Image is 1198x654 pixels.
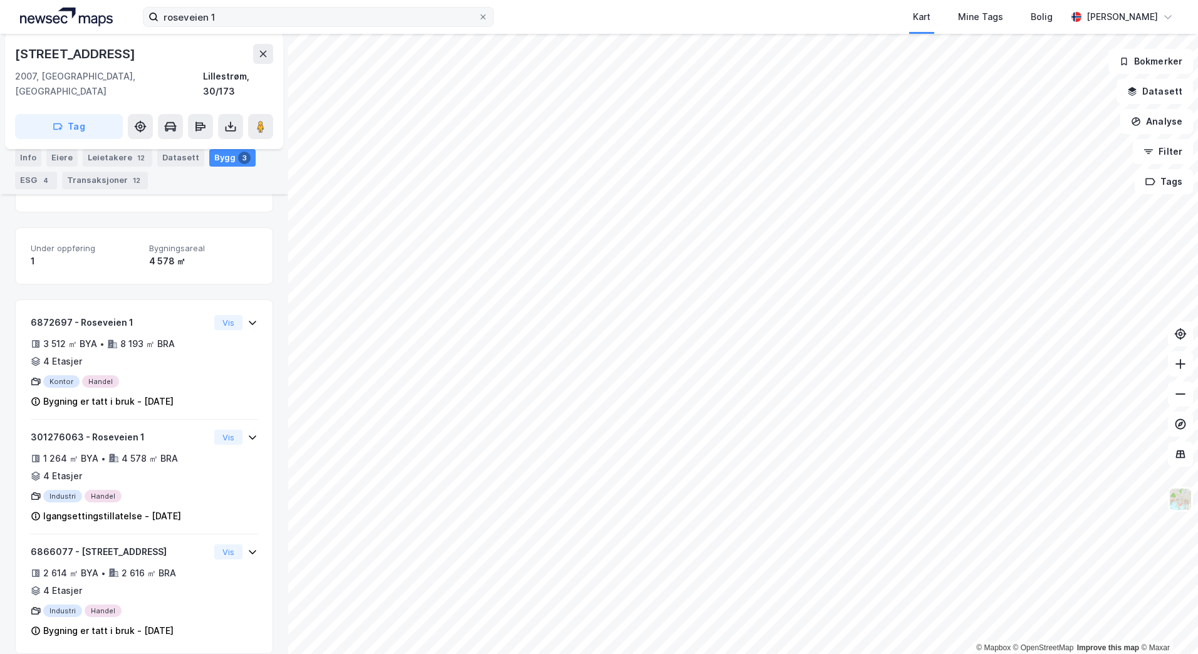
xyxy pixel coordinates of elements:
div: Bygning er tatt i bruk - [DATE] [43,623,174,638]
div: • [101,568,106,578]
input: Søk på adresse, matrikkel, gårdeiere, leietakere eller personer [159,8,478,26]
div: 1 264 ㎡ BYA [43,451,98,466]
div: Bygning er tatt i bruk - [DATE] [43,394,174,409]
div: ESG [15,172,57,189]
div: 2007, [GEOGRAPHIC_DATA], [GEOGRAPHIC_DATA] [15,69,203,99]
button: Datasett [1117,79,1193,104]
div: Kart [913,9,930,24]
button: Tags [1135,169,1193,194]
div: Bolig [1031,9,1053,24]
div: Info [15,149,41,167]
a: Mapbox [976,643,1011,652]
div: Eiere [46,149,78,167]
div: Transaksjoner [62,172,148,189]
img: Z [1169,487,1192,511]
button: Tag [15,114,123,139]
div: [PERSON_NAME] [1086,9,1158,24]
div: 6866077 - [STREET_ADDRESS] [31,544,209,559]
a: Improve this map [1077,643,1139,652]
div: 1 [31,254,139,269]
div: Igangsettingstillatelse - [DATE] [43,509,181,524]
div: 4 Etasjer [43,583,82,598]
iframe: Chat Widget [1135,594,1198,654]
div: 2 616 ㎡ BRA [122,566,176,581]
button: Vis [214,430,242,445]
button: Bokmerker [1108,49,1193,74]
div: 4 Etasjer [43,354,82,369]
button: Vis [214,544,242,559]
div: 3 512 ㎡ BYA [43,336,97,351]
div: Leietakere [83,149,152,167]
div: Mine Tags [958,9,1003,24]
div: 12 [135,152,147,164]
img: logo.a4113a55bc3d86da70a041830d287a7e.svg [20,8,113,26]
div: 4 Etasjer [43,469,82,484]
span: Under oppføring [31,243,139,254]
div: 301276063 - Roseveien 1 [31,430,209,445]
div: • [100,339,105,349]
div: Bygg [209,149,256,167]
button: Filter [1133,139,1193,164]
div: Kontrollprogram for chat [1135,594,1198,654]
div: 3 [238,152,251,164]
div: Datasett [157,149,204,167]
button: Vis [214,315,242,330]
div: 8 193 ㎡ BRA [120,336,175,351]
div: 4 578 ㎡ BRA [122,451,178,466]
a: OpenStreetMap [1013,643,1074,652]
div: 4 [39,174,52,187]
span: Bygningsareal [149,243,258,254]
button: Analyse [1120,109,1193,134]
div: 2 614 ㎡ BYA [43,566,98,581]
div: 12 [130,174,143,187]
div: 4 578 ㎡ [149,254,258,269]
div: Lillestrøm, 30/173 [203,69,273,99]
div: [STREET_ADDRESS] [15,44,138,64]
div: • [101,454,106,464]
div: 6872697 - Roseveien 1 [31,315,209,330]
